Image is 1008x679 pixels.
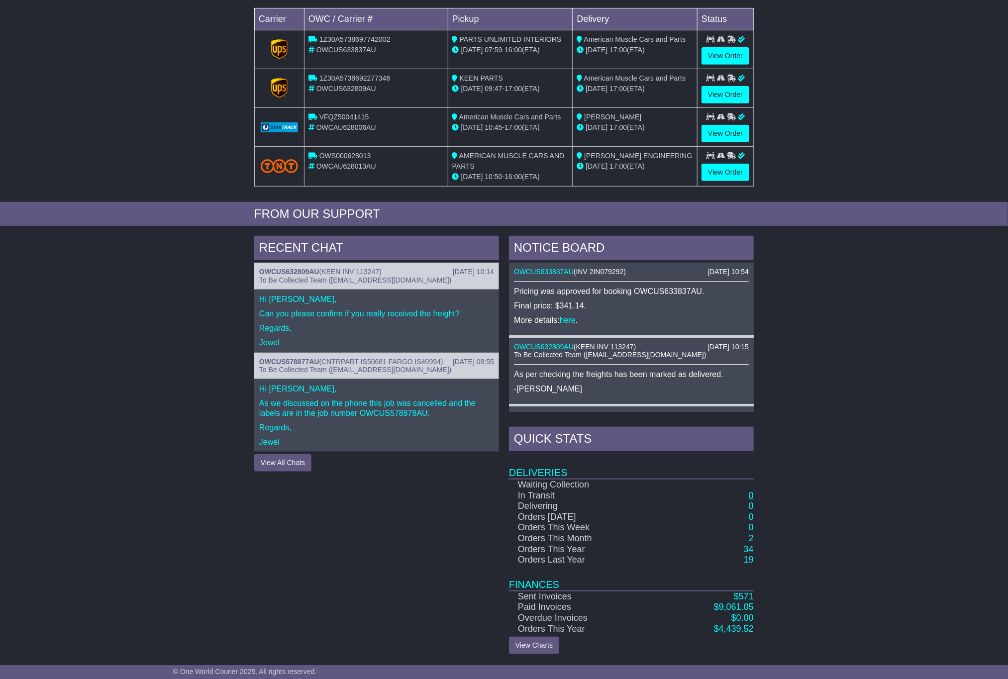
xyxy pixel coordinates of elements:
[461,123,483,131] span: [DATE]
[584,152,692,160] span: [PERSON_NAME] ENGINEERING
[259,384,494,393] p: Hi [PERSON_NAME],
[485,123,503,131] span: 10:45
[254,454,311,472] button: View All Chats
[749,522,754,532] a: 0
[609,85,627,93] span: 17:00
[577,122,693,133] div: (ETA)
[509,479,663,490] td: Waiting Collection
[509,624,663,635] td: Orders This Year
[316,123,376,131] span: OWCAU628006AU
[259,268,319,276] a: OWCUS632809AU
[719,624,754,634] span: 4,439.52
[509,555,663,566] td: Orders Last Year
[702,125,749,142] a: View Order
[461,85,483,93] span: [DATE]
[173,668,317,676] span: © One World Courier 2025. All rights reserved.
[739,591,754,601] span: 571
[321,268,379,276] span: KEEN INV 113247
[744,555,754,565] a: 19
[452,45,569,55] div: - (ETA)
[461,173,483,181] span: [DATE]
[509,490,663,501] td: In Transit
[584,113,641,121] span: [PERSON_NAME]
[316,46,376,54] span: OWCUS633837AU
[259,423,494,432] p: Regards,
[719,602,754,612] span: 9,061.05
[452,152,565,170] span: AMERICAN MUSCLE CARS AND PARTS
[453,268,494,276] div: [DATE] 10:14
[453,358,494,366] div: [DATE] 08:55
[586,123,607,131] span: [DATE]
[485,46,503,54] span: 07:59
[509,501,663,512] td: Delivering
[514,370,749,379] p: As per checking the freights has been marked as delivered.
[460,35,562,43] span: PARTS UNLIMITED INTERIORS
[254,207,754,221] div: FROM OUR SUPPORT
[319,74,390,82] span: 1Z30A5738692277346
[259,268,494,276] div: ( )
[749,501,754,511] a: 0
[714,624,754,634] a: $4,439.52
[504,123,522,131] span: 17:00
[514,351,706,359] span: To Be Collected Team ([EMAIL_ADDRESS][DOMAIN_NAME])
[509,637,559,654] a: View Charts
[749,490,754,500] a: 0
[707,411,749,420] div: [DATE] 15:11
[509,591,663,602] td: Sent Invoices
[485,85,503,93] span: 09:47
[576,343,634,351] span: KEEN INV 113247
[702,47,749,65] a: View Order
[509,427,754,454] div: Quick Stats
[702,86,749,103] a: View Order
[736,613,754,623] span: 0.00
[731,613,754,623] a: $0.00
[271,39,288,59] img: GetCarrierServiceLogo
[509,566,754,591] td: Finances
[509,512,663,523] td: Orders [DATE]
[609,162,627,170] span: 17:00
[560,316,576,324] a: here
[514,315,749,325] p: More details: .
[509,454,754,479] td: Deliveries
[452,122,569,133] div: - (ETA)
[261,122,298,132] img: GetCarrierServiceLogo
[514,411,574,419] a: OWCUS632809AU
[576,411,634,419] span: KEEN INV 113247
[321,358,441,366] span: CNTRPART IS50681 FARGO IS40994
[584,35,686,43] span: American Muscle Cars and Parts
[259,358,319,366] a: OWCUS578877AU
[514,301,749,310] p: Final price: $341.14.
[576,268,624,276] span: INV 2IN079292
[304,8,448,30] td: OWC / Carrier #
[707,343,749,351] div: [DATE] 10:15
[749,512,754,522] a: 0
[271,78,288,98] img: GetCarrierServiceLogo
[609,46,627,54] span: 17:00
[514,343,749,351] div: ( )
[573,8,698,30] td: Delivery
[504,85,522,93] span: 17:00
[259,294,494,304] p: Hi [PERSON_NAME],
[577,45,693,55] div: (ETA)
[460,74,503,82] span: KEEN PARTS
[509,522,663,533] td: Orders This Week
[609,123,627,131] span: 17:00
[259,338,494,347] p: Jewel
[509,236,754,263] div: NOTICE BOARD
[577,161,693,172] div: (ETA)
[509,544,663,555] td: Orders This Year
[259,309,494,318] p: Can you please confirm if you really received the freight?
[514,287,749,296] p: Pricing was approved for booking OWCUS633837AU.
[255,8,304,30] td: Carrier
[514,343,574,351] a: OWCUS632809AU
[509,613,663,624] td: Overdue Invoices
[504,173,522,181] span: 16:00
[734,591,754,601] a: $571
[319,152,371,160] span: OWS000628013
[514,268,749,276] div: ( )
[707,268,749,276] div: [DATE] 10:54
[509,602,663,613] td: Paid Invoices
[514,384,749,393] p: -[PERSON_NAME]
[448,8,573,30] td: Pickup
[259,323,494,333] p: Regards,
